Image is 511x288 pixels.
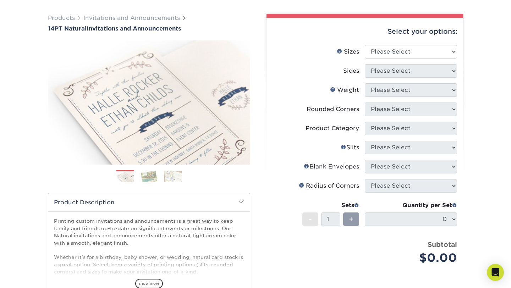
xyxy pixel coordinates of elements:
img: 14PT Natural 01 [48,33,250,172]
div: Weight [330,86,359,94]
a: Invitations and Announcements [83,15,180,21]
span: 14PT Natural [48,25,87,32]
img: Invitations and Announcements 03 [164,171,182,182]
a: 14PT NaturalInvitations and Announcements [48,25,250,32]
span: + [349,214,353,225]
div: Open Intercom Messenger [487,264,504,281]
span: - [309,214,312,225]
h2: Product Description [48,193,250,211]
div: Sets [302,201,359,210]
strong: Subtotal [428,240,457,248]
div: Blank Envelopes [304,162,359,171]
div: Sides [343,67,359,75]
div: Rounded Corners [307,105,359,113]
h1: Invitations and Announcements [48,25,250,32]
div: $0.00 [370,249,457,266]
div: Radius of Corners [299,182,359,190]
div: Sizes [337,48,359,56]
img: Invitations and Announcements 02 [140,170,158,182]
div: Quantity per Set [365,201,457,210]
div: Product Category [306,124,359,133]
img: Invitations and Announcements 01 [116,171,134,183]
a: Products [48,15,75,21]
div: Slits [341,143,359,152]
div: Select your options: [272,18,457,45]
